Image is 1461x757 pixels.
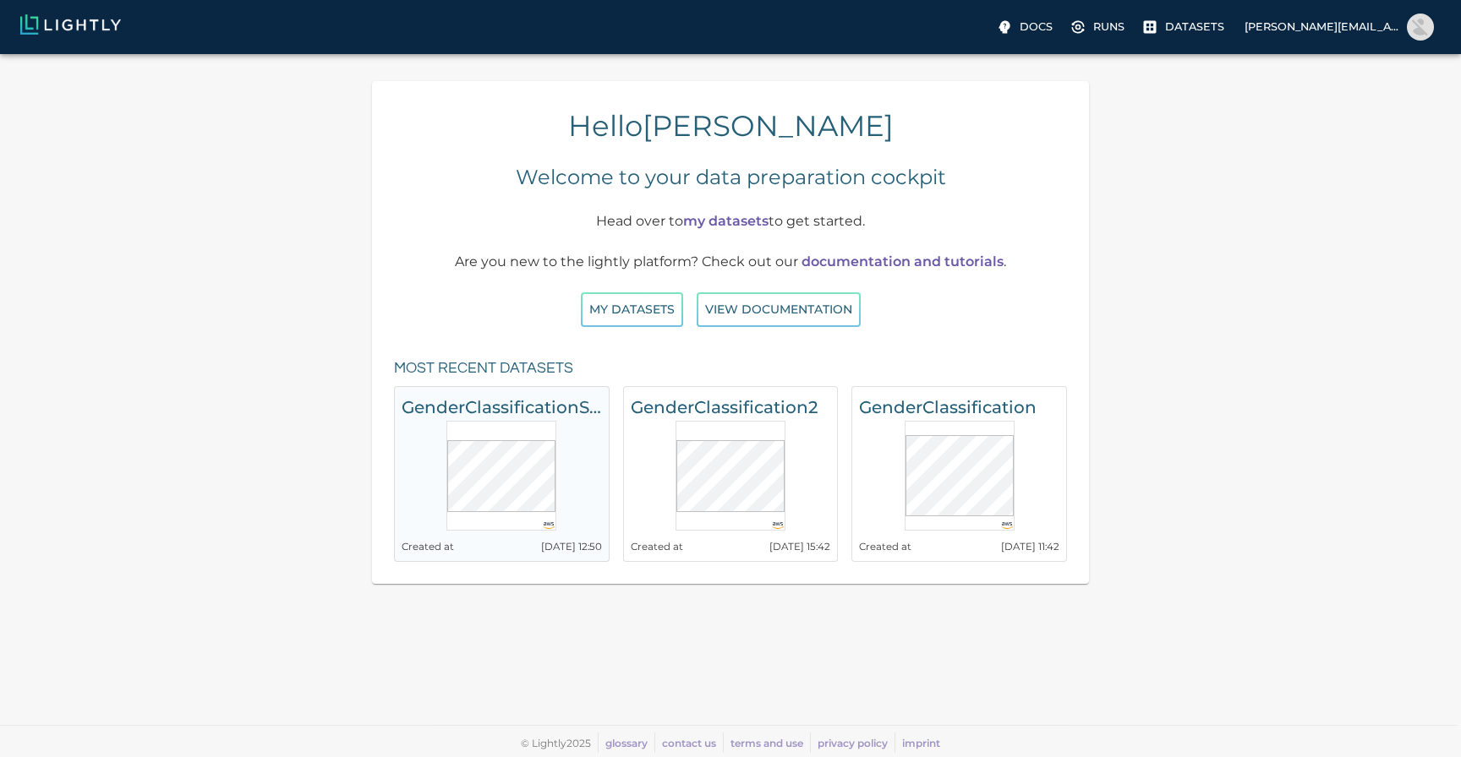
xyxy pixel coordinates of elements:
a: GenderClassificationSampledCreated at[DATE] 12:50 [394,386,610,562]
label: Runs [1066,14,1131,41]
p: Docs [1020,19,1053,35]
a: GenderClassification2Created at[DATE] 15:42 [623,386,839,562]
span: © Lightly 2025 [521,737,591,749]
p: Datasets [1165,19,1224,35]
h4: Hello [PERSON_NAME] [386,108,1075,144]
img: Elliott Imhoff [1407,14,1434,41]
h6: GenderClassificationSampled [402,394,602,421]
label: Datasets [1138,14,1231,41]
a: privacy policy [818,737,888,749]
small: [DATE] 15:42 [769,541,830,553]
a: terms and use [730,737,803,749]
small: Created at [859,541,911,553]
label: Docs [993,14,1059,41]
img: Lightly [20,14,121,35]
a: documentation and tutorials [802,253,1004,270]
small: [DATE] 12:50 [541,541,602,553]
small: [DATE] 11:42 [1001,541,1059,553]
p: Runs [1093,19,1124,35]
small: Created at [402,541,454,553]
a: contact us [662,737,716,749]
h6: GenderClassification [859,394,1059,421]
a: imprint [902,737,940,749]
button: My Datasets [581,292,683,327]
a: View documentation [697,301,861,317]
p: Are you new to the lightly platform? Check out our . [445,252,1016,272]
a: My Datasets [581,301,683,317]
a: glossary [605,737,648,749]
a: my datasets [683,213,769,229]
small: Created at [631,541,683,553]
h6: Most recent datasets [394,356,573,382]
label: [PERSON_NAME][EMAIL_ADDRESS][PERSON_NAME][DOMAIN_NAME]Elliott Imhoff [1238,8,1441,46]
button: View documentation [697,292,861,327]
h5: Welcome to your data preparation cockpit [516,164,946,191]
a: GenderClassificationCreated at[DATE] 11:42 [851,386,1067,562]
p: Head over to to get started. [445,211,1016,231]
p: [PERSON_NAME][EMAIL_ADDRESS][PERSON_NAME][DOMAIN_NAME] [1245,19,1400,35]
h6: GenderClassification2 [631,394,831,421]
